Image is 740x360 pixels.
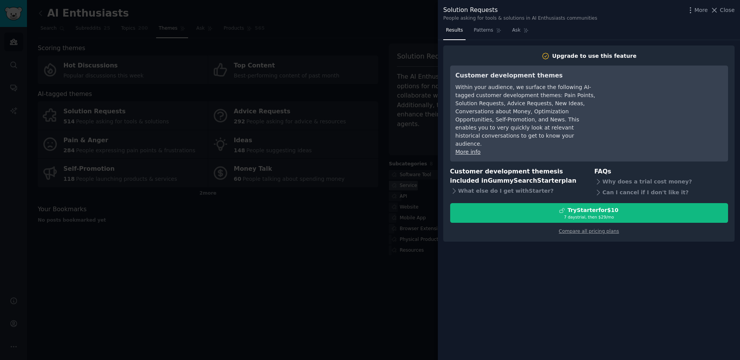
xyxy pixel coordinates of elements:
a: Compare all pricing plans [559,229,619,234]
iframe: YouTube video player [607,71,723,129]
span: More [695,6,708,14]
a: More info [456,149,481,155]
div: 7 days trial, then $ 29 /mo [451,214,728,220]
div: People asking for tools & solutions in AI Enthusiasts communities [443,15,597,22]
div: Solution Requests [443,5,597,15]
div: What else do I get with Starter ? [450,186,584,197]
h3: Customer development themes [456,71,596,81]
span: Close [720,6,735,14]
a: Ask [510,24,531,40]
h3: Customer development themes is included in plan [450,167,584,186]
button: More [686,6,708,14]
div: Can I cancel if I don't like it? [594,187,728,198]
button: Close [710,6,735,14]
div: Try Starter for $10 [567,206,618,214]
a: Patterns [471,24,504,40]
h3: FAQs [594,167,728,177]
span: Results [446,27,463,34]
div: Why does a trial cost money? [594,176,728,187]
span: Ask [512,27,521,34]
div: Upgrade to use this feature [552,52,637,60]
div: Within your audience, we surface the following AI-tagged customer development themes: Pain Points... [456,83,596,148]
button: TryStarterfor$107 daystrial, then $29/mo [450,203,728,223]
span: Patterns [474,27,493,34]
span: GummySearch Starter [488,177,561,184]
a: Results [443,24,466,40]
